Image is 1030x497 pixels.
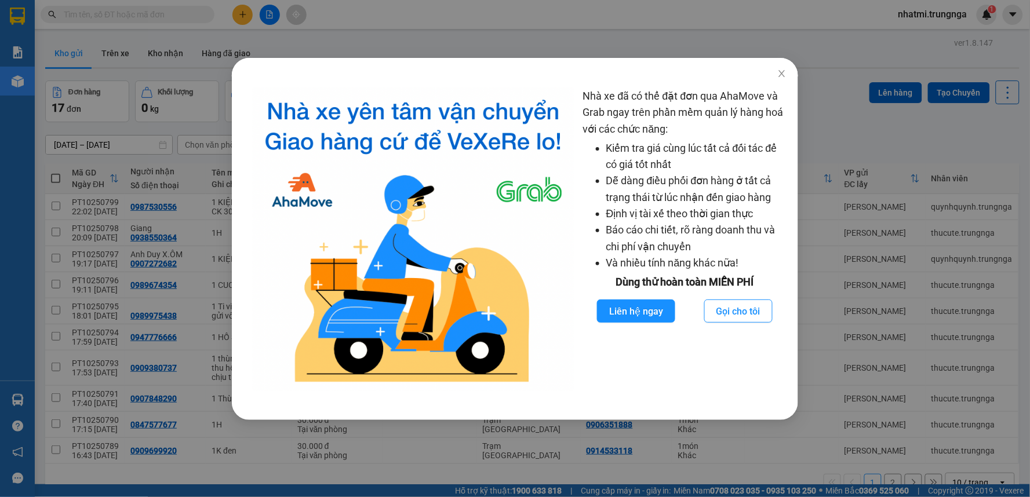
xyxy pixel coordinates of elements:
span: Liên hệ ngay [609,304,663,319]
li: Báo cáo chi tiết, rõ ràng doanh thu và chi phí vận chuyển [606,222,787,255]
span: close [777,69,787,78]
button: Liên hệ ngay [597,299,675,323]
li: Định vị tài xế theo thời gian thực [606,206,787,222]
button: Gọi cho tôi [704,299,773,323]
img: logo [253,88,574,391]
li: Kiểm tra giá cùng lúc tất cả đối tác để có giá tốt nhất [606,140,787,173]
div: Dùng thử hoàn toàn MIỄN PHÍ [583,274,787,290]
span: Gọi cho tôi [716,304,760,319]
li: Và nhiều tính năng khác nữa! [606,255,787,271]
button: Close [766,58,798,90]
li: Dễ dàng điều phối đơn hàng ở tất cả trạng thái từ lúc nhận đến giao hàng [606,173,787,206]
div: Nhà xe đã có thể đặt đơn qua AhaMove và Grab ngay trên phần mềm quản lý hàng hoá với các chức năng: [583,88,787,391]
